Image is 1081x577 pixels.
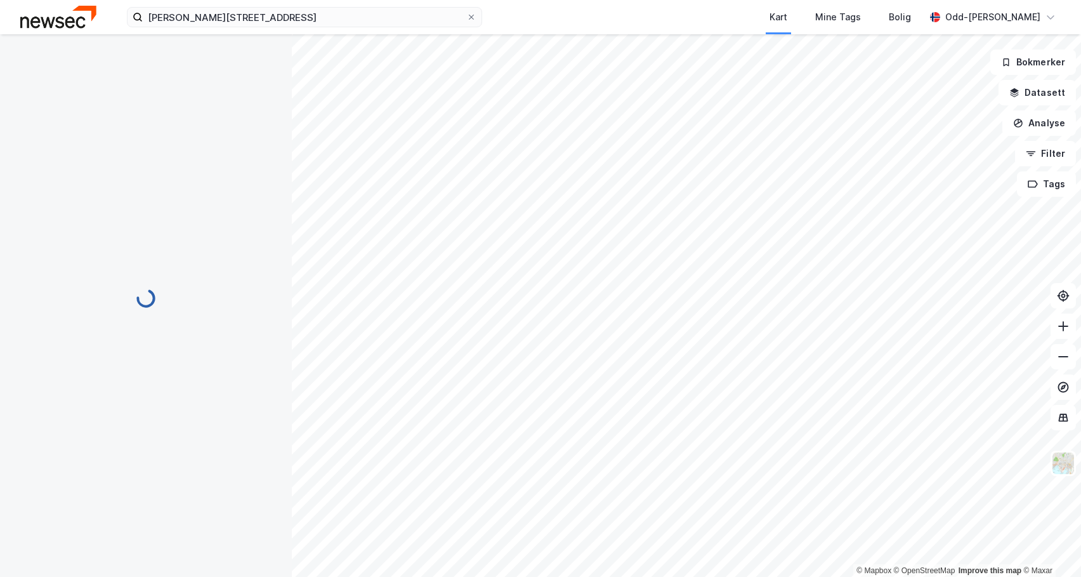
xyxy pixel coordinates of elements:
[959,566,1021,575] a: Improve this map
[856,566,891,575] a: Mapbox
[990,50,1076,75] button: Bokmerker
[1018,516,1081,577] iframe: Chat Widget
[136,288,156,308] img: spinner.a6d8c91a73a9ac5275cf975e30b51cfb.svg
[1017,171,1076,197] button: Tags
[143,8,466,27] input: Søk på adresse, matrikkel, gårdeiere, leietakere eller personer
[894,566,955,575] a: OpenStreetMap
[770,10,787,25] div: Kart
[999,80,1076,105] button: Datasett
[815,10,861,25] div: Mine Tags
[1051,451,1075,475] img: Z
[1015,141,1076,166] button: Filter
[20,6,96,28] img: newsec-logo.f6e21ccffca1b3a03d2d.png
[945,10,1040,25] div: Odd-[PERSON_NAME]
[1002,110,1076,136] button: Analyse
[889,10,911,25] div: Bolig
[1018,516,1081,577] div: Kontrollprogram for chat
